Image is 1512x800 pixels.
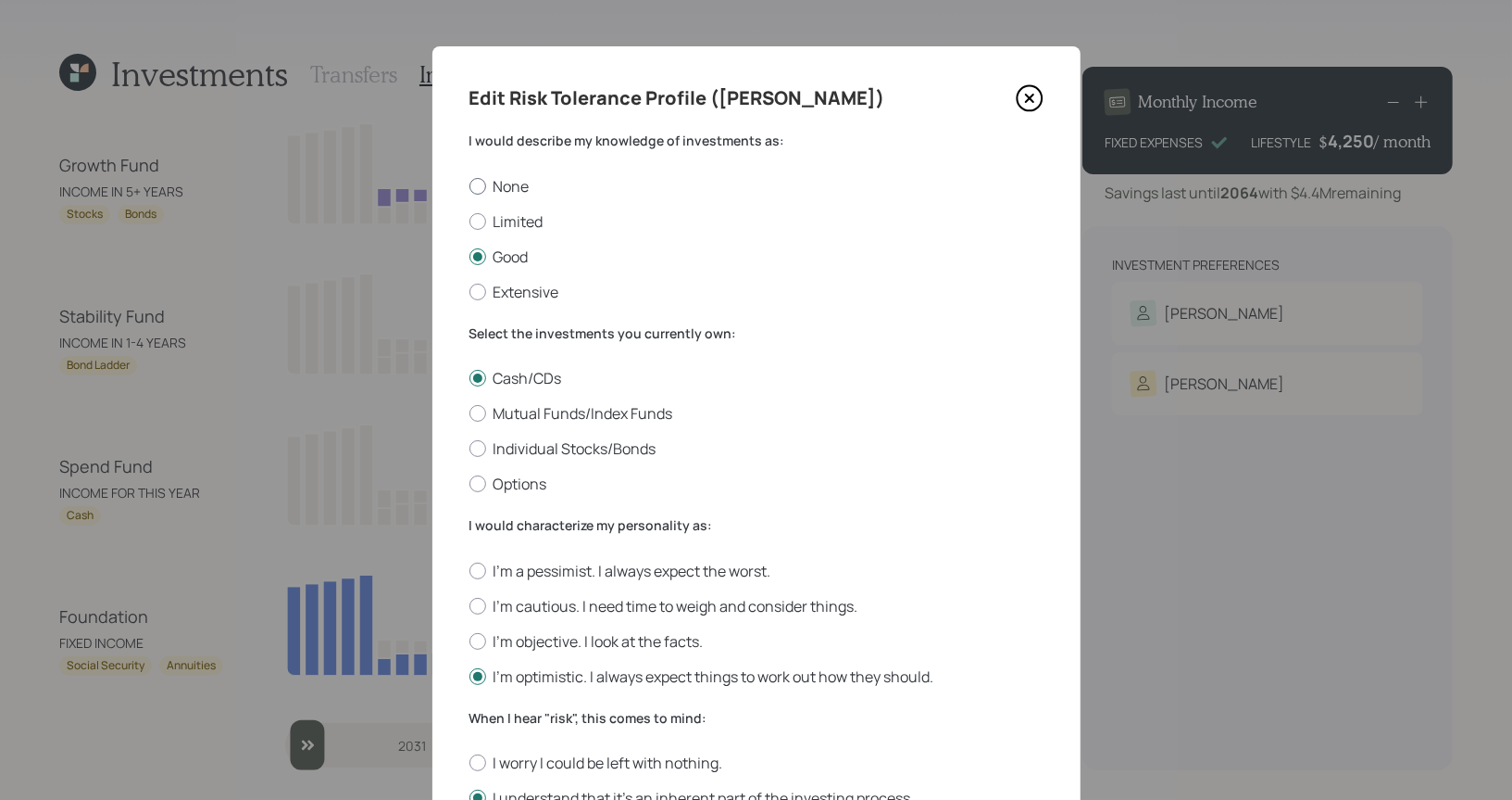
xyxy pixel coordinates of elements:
label: Mutual Funds/Index Funds [469,403,1043,424]
label: I'm cautious. I need time to weigh and consider things. [469,596,1043,616]
label: I'm objective. I look at the facts. [469,631,1043,652]
label: I'm a pessimist. I always expect the worst. [469,561,1043,581]
label: Extensive [469,282,1043,302]
label: I worry I could be left with nothing. [469,753,1043,773]
label: Limited [469,211,1043,232]
label: Options [469,474,1043,494]
label: Cash/CDs [469,368,1043,388]
label: None [469,176,1043,197]
label: When I hear "risk", this comes to mind: [469,709,1043,728]
label: I would characterize my personality as: [469,516,1043,535]
h4: Edit Risk Tolerance Profile ([PERSON_NAME]) [469,83,885,113]
label: I'm optimistic. I always expect things to work out how they should. [469,667,1043,687]
label: I would describe my knowledge of investments as: [469,132,1043,150]
label: Select the investments you currently own: [469,324,1043,343]
label: Individual Stocks/Bonds [469,438,1043,459]
label: Good [469,247,1043,267]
